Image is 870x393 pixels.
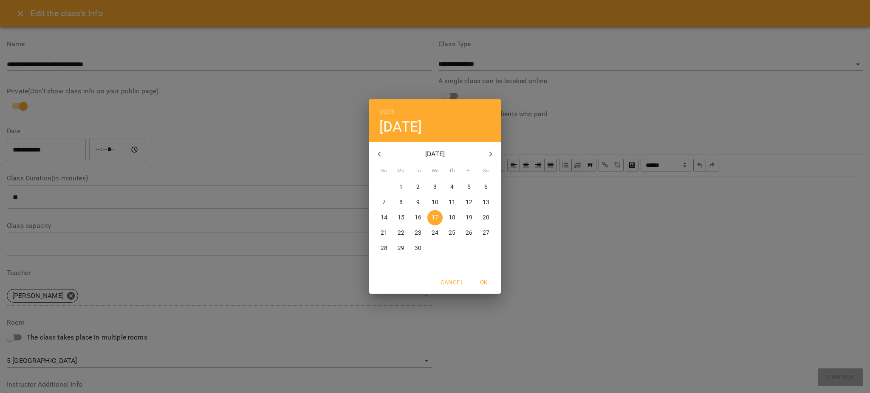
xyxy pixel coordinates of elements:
span: Sa [478,167,494,175]
p: 10 [432,198,438,207]
p: 23 [415,229,421,237]
button: 8 [393,195,409,210]
button: 2 [410,180,426,195]
span: Th [444,167,460,175]
p: 5 [467,183,471,191]
p: [DATE] [390,149,481,159]
p: 18 [449,213,455,222]
p: 30 [415,244,421,253]
p: 13 [483,198,489,207]
button: 22 [393,225,409,241]
button: 26 [461,225,477,241]
span: We [427,167,443,175]
p: 25 [449,229,455,237]
span: Fr [461,167,477,175]
button: 17 [427,210,443,225]
button: 14 [376,210,392,225]
p: 22 [398,229,404,237]
span: Mo [393,167,409,175]
p: 28 [381,244,387,253]
span: Tu [410,167,426,175]
p: 11 [449,198,455,207]
button: 24 [427,225,443,241]
button: 15 [393,210,409,225]
p: 6 [484,183,488,191]
button: 7 [376,195,392,210]
button: 29 [393,241,409,256]
button: 6 [478,180,494,195]
p: 4 [450,183,454,191]
button: 11 [444,195,460,210]
button: 4 [444,180,460,195]
p: 7 [382,198,386,207]
p: 3 [433,183,437,191]
button: 30 [410,241,426,256]
button: [DATE] [379,118,422,135]
button: 18 [444,210,460,225]
p: 15 [398,213,404,222]
p: 12 [466,198,472,207]
button: Cancel [437,275,467,290]
button: 3 [427,180,443,195]
p: 24 [432,229,438,237]
p: 27 [483,229,489,237]
p: 2 [416,183,420,191]
button: 20 [478,210,494,225]
button: 16 [410,210,426,225]
button: OK [470,275,497,290]
p: 20 [483,213,489,222]
button: 23 [410,225,426,241]
p: 19 [466,213,472,222]
button: 27 [478,225,494,241]
button: 2025 [379,106,395,118]
button: 9 [410,195,426,210]
button: 5 [461,180,477,195]
span: Cancel [441,277,463,287]
p: 14 [381,213,387,222]
p: 17 [432,213,438,222]
p: 26 [466,229,472,237]
button: 28 [376,241,392,256]
button: 12 [461,195,477,210]
button: 13 [478,195,494,210]
button: 21 [376,225,392,241]
p: 9 [416,198,420,207]
p: 21 [381,229,387,237]
p: 8 [399,198,403,207]
button: 25 [444,225,460,241]
p: 29 [398,244,404,253]
span: OK [474,277,494,287]
button: 1 [393,180,409,195]
button: 10 [427,195,443,210]
p: 1 [399,183,403,191]
button: 19 [461,210,477,225]
p: 16 [415,213,421,222]
span: Su [376,167,392,175]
